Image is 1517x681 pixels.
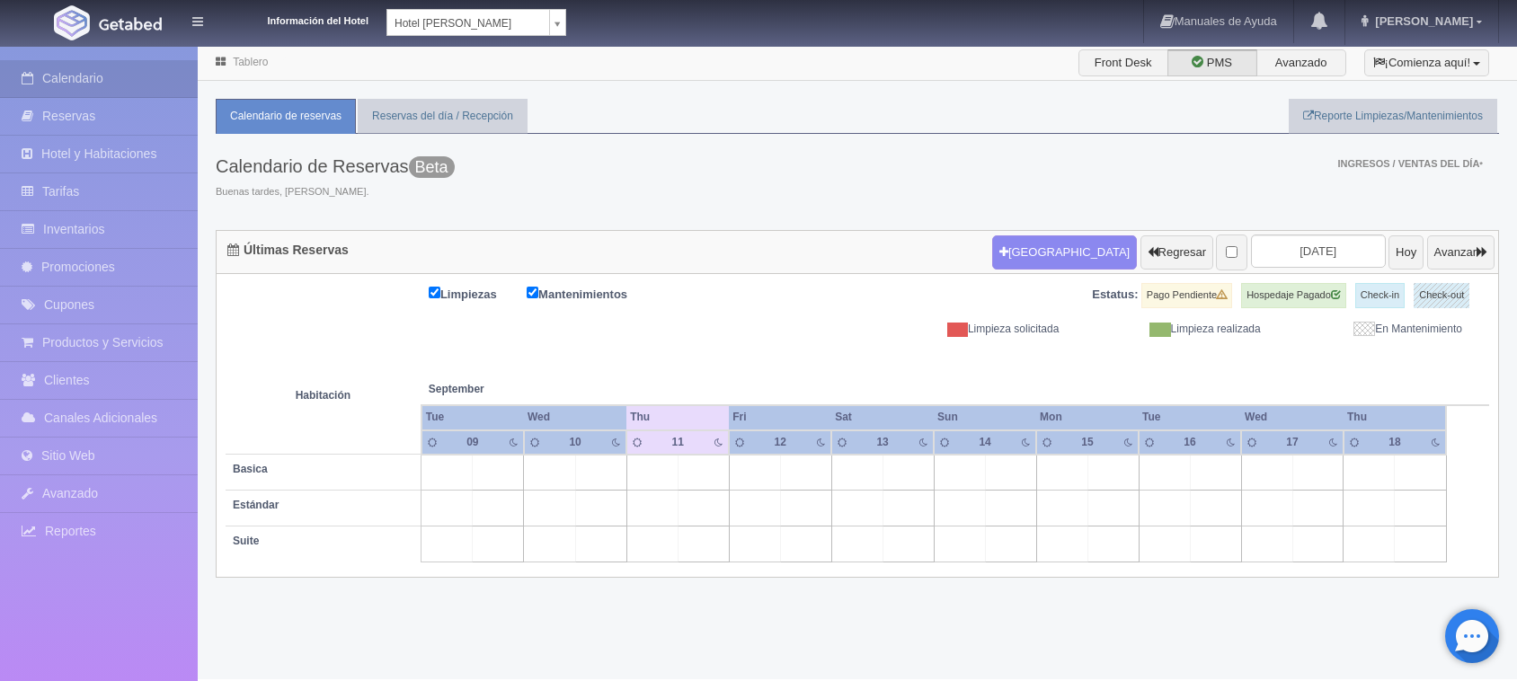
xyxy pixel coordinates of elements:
b: Estándar [233,499,279,511]
th: Tue [421,405,524,429]
div: 15 [1072,435,1104,450]
label: Estatus: [1092,287,1138,304]
div: En Mantenimiento [1274,322,1476,337]
th: Wed [1241,405,1344,429]
th: Thu [1344,405,1446,429]
button: ¡Comienza aquí! [1364,49,1489,76]
a: Tablero [233,56,268,68]
label: Hospedaje Pagado [1241,283,1346,308]
button: Hoy [1388,235,1424,270]
h3: Calendario de Reservas [216,156,455,176]
label: Mantenimientos [527,283,654,304]
span: [PERSON_NAME] [1371,14,1473,28]
th: Sat [831,405,934,429]
a: Reservas del día / Recepción [358,99,528,134]
div: Limpieza realizada [1072,322,1273,337]
div: 18 [1379,435,1411,450]
span: Beta [409,156,455,178]
button: [GEOGRAPHIC_DATA] [992,235,1137,270]
label: Check-out [1414,283,1469,308]
th: Tue [1139,405,1241,429]
label: Pago Pendiente [1141,283,1232,308]
div: 09 [457,435,489,450]
h4: Últimas Reservas [227,243,349,257]
th: Sun [934,405,1036,429]
button: Regresar [1140,235,1213,270]
div: 14 [970,435,1001,450]
strong: Habitación [296,389,350,402]
span: Ingresos / Ventas del día [1337,158,1483,169]
label: PMS [1167,49,1257,76]
div: 12 [765,435,796,450]
label: Avanzado [1256,49,1346,76]
a: Hotel [PERSON_NAME] [386,9,566,36]
div: 17 [1277,435,1309,450]
img: Getabed [99,17,162,31]
th: Wed [524,405,626,429]
label: Limpiezas [429,283,524,304]
div: 16 [1175,435,1206,450]
div: 13 [867,435,899,450]
span: September [429,382,619,397]
b: Suite [233,535,259,547]
button: Avanzar [1427,235,1495,270]
label: Front Desk [1078,49,1168,76]
div: 10 [560,435,591,450]
b: Basica [233,463,268,475]
input: Mantenimientos [527,287,538,298]
a: Calendario de reservas [216,99,356,134]
img: Getabed [54,5,90,40]
input: Limpiezas [429,287,440,298]
th: Mon [1036,405,1139,429]
th: Thu [626,405,729,429]
a: Reporte Limpiezas/Mantenimientos [1289,99,1497,134]
span: Hotel [PERSON_NAME] [395,10,542,37]
label: Check-in [1355,283,1405,308]
th: Fri [729,405,831,429]
div: 11 [662,435,694,450]
div: Limpieza solicitada [871,322,1072,337]
dt: Información del Hotel [225,9,368,29]
span: Buenas tardes, [PERSON_NAME]. [216,185,455,199]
